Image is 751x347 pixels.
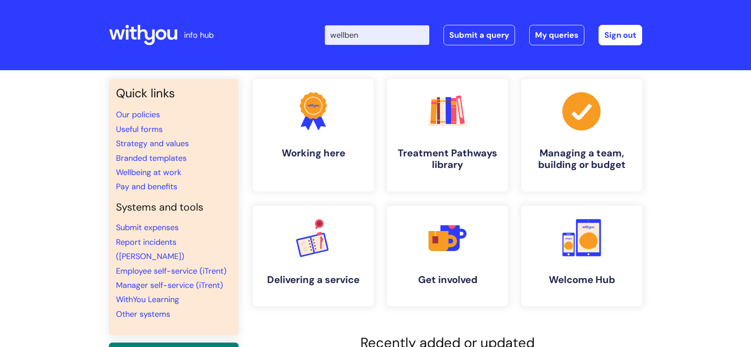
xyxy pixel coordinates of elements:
[116,124,163,135] a: Useful forms
[325,25,642,45] div: | -
[116,167,181,178] a: Wellbeing at work
[325,25,429,45] input: Search
[253,206,374,306] a: Delivering a service
[387,79,508,191] a: Treatment Pathways library
[116,109,160,120] a: Our policies
[529,25,584,45] a: My queries
[528,148,635,171] h4: Managing a team, building or budget
[253,79,374,191] a: Working here
[528,274,635,286] h4: Welcome Hub
[116,153,187,164] a: Branded templates
[443,25,515,45] a: Submit a query
[387,206,508,306] a: Get involved
[184,28,214,42] p: info hub
[116,201,232,214] h4: Systems and tools
[521,79,642,191] a: Managing a team, building or budget
[394,274,501,286] h4: Get involved
[260,274,367,286] h4: Delivering a service
[116,138,189,149] a: Strategy and values
[521,206,642,306] a: Welcome Hub
[116,294,179,305] a: WithYou Learning
[260,148,367,159] h4: Working here
[116,181,177,192] a: Pay and benefits
[394,148,501,171] h4: Treatment Pathways library
[116,237,184,262] a: Report incidents ([PERSON_NAME])
[116,222,179,233] a: Submit expenses
[116,266,227,276] a: Employee self-service (iTrent)
[116,86,232,100] h3: Quick links
[116,309,170,319] a: Other systems
[599,25,642,45] a: Sign out
[116,280,223,291] a: Manager self-service (iTrent)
